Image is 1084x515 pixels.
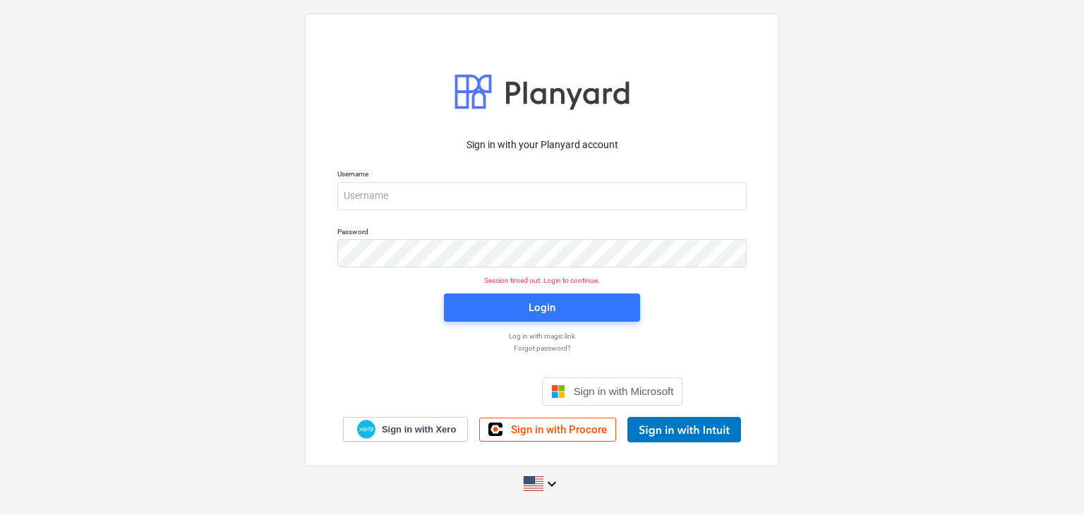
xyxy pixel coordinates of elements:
[337,227,747,239] p: Password
[337,169,747,181] p: Username
[343,417,469,442] a: Sign in with Xero
[337,138,747,152] p: Sign in with your Planyard account
[529,298,555,317] div: Login
[479,418,616,442] a: Sign in with Procore
[444,293,640,322] button: Login
[1013,447,1084,515] iframe: Chat Widget
[511,423,607,436] span: Sign in with Procore
[329,276,755,285] p: Session timed out. Login to continue.
[543,475,560,492] i: keyboard_arrow_down
[330,332,754,341] a: Log in with magic link
[357,420,375,439] img: Xero logo
[337,182,747,210] input: Username
[330,344,754,353] a: Forgot password?
[551,384,565,399] img: Microsoft logo
[382,423,456,436] span: Sign in with Xero
[395,376,538,407] iframe: Sign in with Google Button
[574,385,674,397] span: Sign in with Microsoft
